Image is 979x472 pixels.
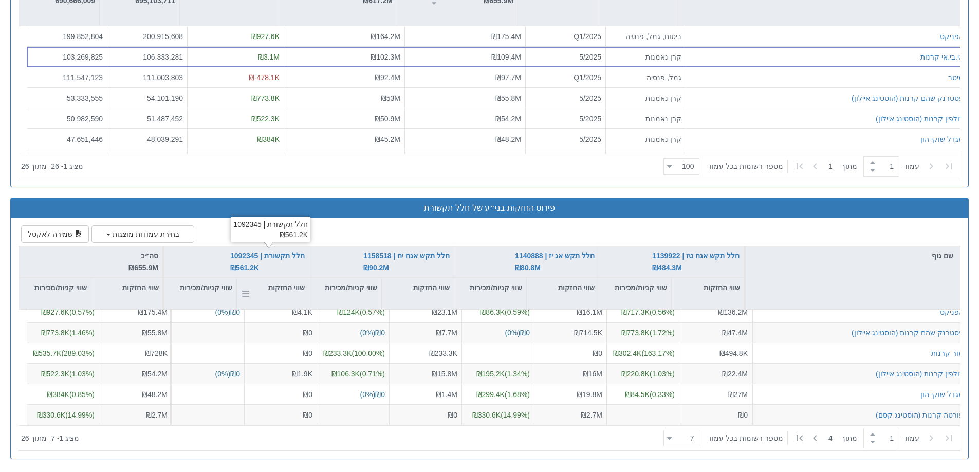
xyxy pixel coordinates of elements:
span: ₪0 [448,410,457,419]
button: מגדל שוקי הון [920,389,964,399]
span: ₪16M [583,369,602,377]
span: ₪384K [47,390,69,398]
span: ₪535.7K [33,349,61,357]
div: גמל, פנסיה [610,72,681,82]
div: ביטוח, גמל, פנסיה [610,31,681,42]
button: דולפין קרנות (הוסטינג איילון) [876,368,964,379]
div: מגדל שוקי הון [920,134,964,144]
div: קרן נאמנות [610,51,681,62]
div: שווי החזקות [91,278,163,297]
span: ₪233.3K [429,349,457,357]
span: ₪0 [303,328,312,336]
span: ₪927.6K [251,32,280,41]
span: ( 0 %) [215,308,240,316]
span: ( 0.33 %) [625,390,675,398]
span: ( 0.59 %) [480,308,530,316]
span: ₪90.2M [363,263,389,272]
span: ₪136.2M [718,308,748,316]
span: ( 1.34 %) [476,369,530,377]
div: קרן נאמנות [610,92,681,103]
span: ₪195.2K [476,369,505,377]
span: ₪220.8K [621,369,650,377]
div: 200,915,608 [112,31,183,42]
div: פורטה קרנות (הוסטינג קסם) [876,409,964,420]
span: ₪22.4M [722,369,748,377]
div: 5/2025 [530,92,601,103]
button: שמירה לאקסל [21,225,89,243]
div: שווי החזקות [672,278,744,297]
span: ₪54.2M [142,369,168,377]
h3: פירוט החזקות בני״ע של חלל תקשורת [19,203,960,213]
span: ₪384K [257,135,280,143]
span: ( 0 %) [360,390,385,398]
span: ₪299.4K [476,390,505,398]
div: קרן נאמנות [610,113,681,123]
div: שווי החזקות [527,278,599,297]
div: ‏ מתוך [659,427,958,449]
div: שווי החזקות [237,278,309,297]
span: ₪50.9M [375,114,400,122]
span: ₪175.4M [138,308,168,316]
div: 47,651,446 [31,134,103,144]
button: מור קרנות [931,348,964,358]
span: ₪302.4K [613,349,641,357]
button: חלל תקש אגח יח | 1158518 ₪90.2M [363,250,450,273]
span: ₪55.8M [142,328,168,336]
span: ₪522.3K [41,369,69,377]
span: ₪561.2K [230,263,259,272]
div: שווי קניות/מכירות [599,278,671,309]
div: חלל תקשורת | 1092345 [231,217,310,242]
span: ( 0.56 %) [621,308,675,316]
span: ₪15.8M [432,369,457,377]
span: ₪164.2M [371,32,400,41]
span: ( 0 %) [360,328,385,336]
span: ₪773.8K [251,93,280,102]
div: פסטרנק שהם קרנות (הוסטינג איילון) [852,92,964,103]
span: ‏עמוד [903,433,919,443]
span: ₪7.7M [436,328,457,336]
span: ₪54.2M [495,114,521,122]
span: ‏מספר רשומות בכל עמוד [708,161,783,172]
span: ₪80.8M [515,263,541,272]
span: ₪1.4M [436,390,457,398]
div: שווי קניות/מכירות [19,278,91,309]
span: ( 0 %) [215,369,240,377]
span: ₪484.3M [652,263,682,272]
button: חלל תקש אגח טז | 1139922 ₪484.3M [652,250,740,273]
div: סה״כ [23,250,158,273]
div: 53,333,555 [31,92,103,103]
span: ( 0.57 %) [337,308,385,316]
span: ₪494.8K [719,349,748,357]
span: ₪92.4M [375,73,400,81]
span: ( 0 %) [505,328,530,336]
span: ₪23.1M [432,308,457,316]
span: ₪48.2M [142,390,168,398]
div: חלל תקש אגח יח | 1158518 [363,250,450,273]
span: ‏עמוד [903,161,919,172]
span: ( 0.57 %) [41,308,95,316]
button: חלל תקש אג יז | 1140888 ₪80.8M [515,250,595,273]
span: ( 1.03 %) [41,369,95,377]
div: שווי קניות/מכירות [164,278,236,309]
span: ₪655.9M [128,263,158,272]
div: שווי קניות/מכירות [309,278,381,309]
button: הפניקס [940,307,964,317]
button: חלל תקשורת | 1092345 ₪561.2K [230,250,305,273]
button: פסטרנק שהם קרנות (הוסטינג איילון) [852,327,964,337]
span: ( 1.72 %) [621,328,675,336]
div: שווי החזקות [382,278,454,297]
span: ₪2.7M [581,410,602,419]
div: 106,333,281 [112,51,183,62]
span: ₪0 [303,390,312,398]
div: מיטב [948,72,964,82]
span: ₪3.1M [258,52,280,61]
span: ₪0 [230,308,240,316]
span: ₪16.1M [577,308,602,316]
span: ( 289.03 %) [33,349,95,357]
span: ₪-478.1K [249,73,280,81]
span: ₪53M [381,93,400,102]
